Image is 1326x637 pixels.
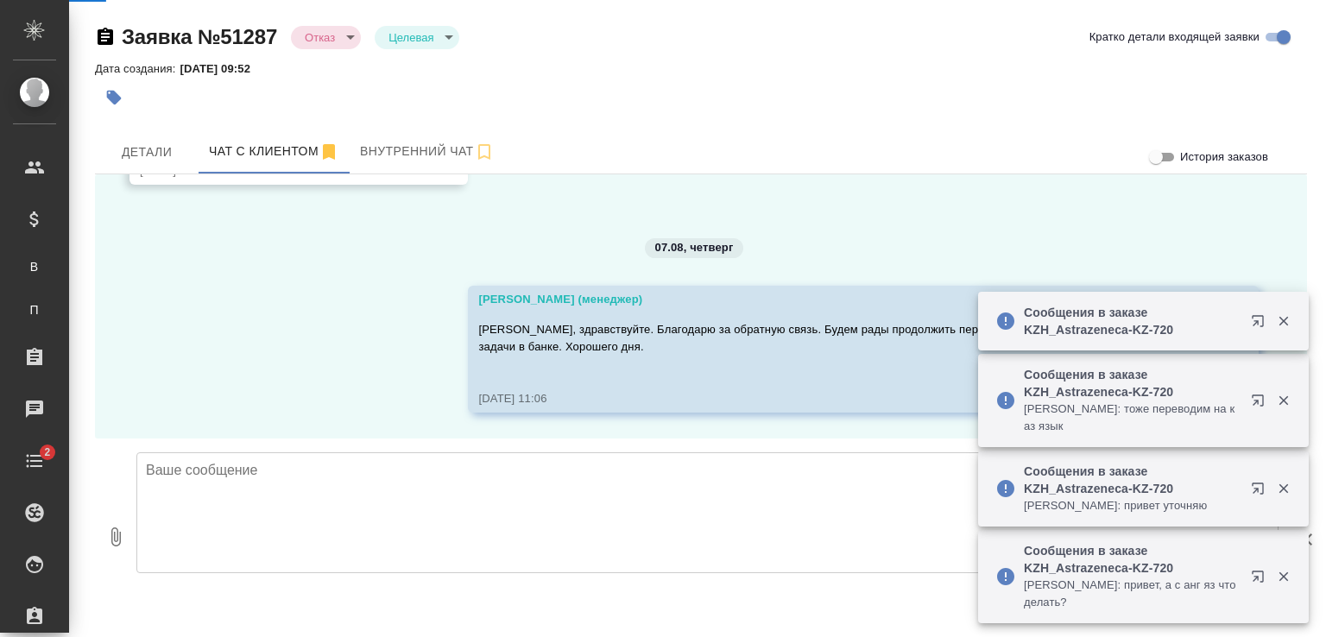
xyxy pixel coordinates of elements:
[474,142,495,162] svg: Подписаться
[1266,481,1301,496] button: Закрыть
[360,141,495,162] span: Внутренний чат
[34,444,60,461] span: 2
[655,239,734,256] p: 07.08, четверг
[1266,313,1301,329] button: Закрыть
[22,258,47,275] span: В
[180,62,263,75] p: [DATE] 09:52
[383,30,439,45] button: Целевая
[4,439,65,482] a: 2
[122,25,277,48] a: Заявка №51287
[1241,383,1282,425] button: Открыть в новой вкладке
[1024,497,1240,514] p: [PERSON_NAME]: привет уточняю
[13,293,56,327] a: П
[1241,471,1282,513] button: Открыть в новой вкладке
[105,142,188,163] span: Детали
[478,321,1198,356] p: [PERSON_NAME], здравствуйте. Благодарю за обратную связь. Будем рады продолжить переговоры при ак...
[1266,569,1301,584] button: Закрыть
[95,27,116,47] button: Скопировать ссылку
[13,249,56,284] a: В
[209,141,339,162] span: Чат с клиентом
[1266,393,1301,408] button: Закрыть
[199,130,350,173] button: 77079422936 (Салтанат) - (undefined)
[1024,577,1240,611] p: [PERSON_NAME]: привет, а с анг яз что делать?
[1024,542,1240,577] p: Сообщения в заказе KZH_Astrazeneca-KZ-720
[95,79,133,117] button: Добавить тэг
[1024,463,1240,497] p: Сообщения в заказе KZH_Astrazeneca-KZ-720
[291,26,361,49] div: Отказ
[1241,304,1282,345] button: Открыть в новой вкладке
[375,26,459,49] div: Отказ
[1024,304,1240,338] p: Сообщения в заказе KZH_Astrazeneca-KZ-720
[300,30,340,45] button: Отказ
[1024,366,1240,400] p: Сообщения в заказе KZH_Astrazeneca-KZ-720
[319,142,339,162] svg: Отписаться
[1024,400,1240,435] p: [PERSON_NAME]: тоже переводим на каз язык
[478,291,1198,308] div: [PERSON_NAME] (менеджер)
[478,390,1198,407] div: [DATE] 11:06
[1089,28,1260,46] span: Кратко детали входящей заявки
[95,62,180,75] p: Дата создания:
[22,301,47,318] span: П
[1180,148,1268,166] span: История заказов
[1241,559,1282,601] button: Открыть в новой вкладке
